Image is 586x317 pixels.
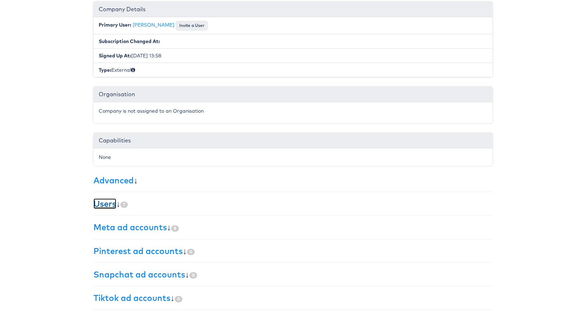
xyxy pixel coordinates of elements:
[93,293,493,302] h3: ↓
[93,270,493,279] h3: ↓
[189,272,197,279] span: 0
[93,246,183,256] a: Pinterest ad accounts
[93,223,493,232] h3: ↓
[99,38,160,44] b: Subscription Changed At:
[93,87,493,102] div: Organisation
[175,296,182,302] span: 0
[120,202,128,208] span: 7
[176,21,208,30] button: Invite a User
[93,222,167,232] a: Meta ad accounts
[93,199,493,208] h3: ↓
[99,107,487,114] p: Company is not assigned to an Organisation
[93,133,493,148] div: Capabilities
[171,225,179,232] span: 8
[93,269,185,280] a: Snapchat ad accounts
[131,67,135,73] span: Internal (staff) or External (client)
[93,63,493,77] li: External
[99,67,111,73] b: Type:
[93,198,116,209] a: Users
[93,2,493,17] div: Company Details
[93,48,493,63] li: [DATE] 13:58
[133,22,174,28] a: [PERSON_NAME]
[93,293,170,303] a: Tiktok ad accounts
[99,154,487,161] div: None
[93,246,493,255] h3: ↓
[93,175,134,185] a: Advanced
[99,22,131,28] b: Primary User:
[93,176,493,185] h3: ↓
[99,52,131,59] b: Signed Up At:
[187,249,195,255] span: 0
